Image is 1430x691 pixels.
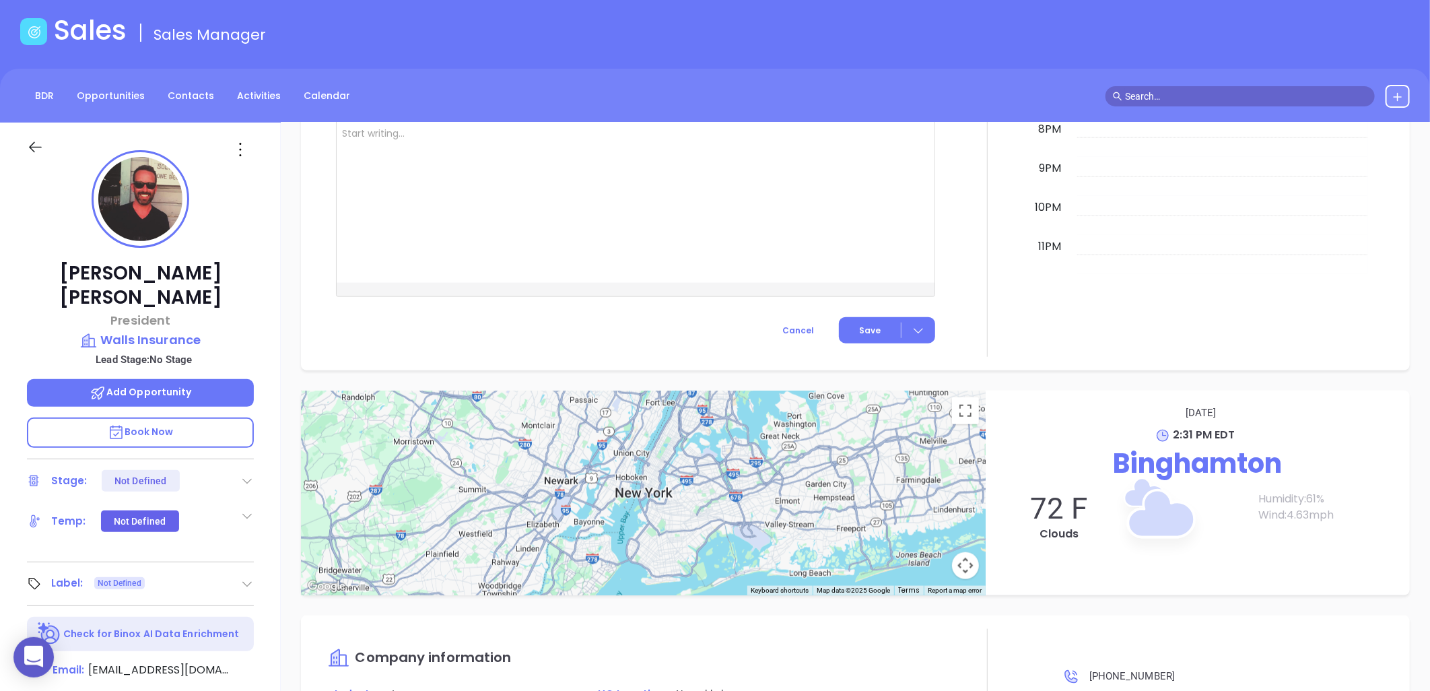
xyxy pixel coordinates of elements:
div: 11pm [1035,238,1064,255]
span: search [1113,92,1122,101]
a: Calendar [296,85,358,107]
p: 72 F [999,491,1119,526]
p: [PERSON_NAME] [PERSON_NAME] [27,261,254,310]
p: Humidity: 61 % [1258,491,1396,507]
a: Open this area in Google Maps (opens a new window) [304,578,349,595]
a: Contacts [160,85,222,107]
span: Email: [53,662,84,680]
span: 2:31 PM EDT [1173,427,1235,442]
h1: Sales [54,14,127,46]
button: Toggle fullscreen view [952,397,979,424]
div: Label: [51,573,83,593]
div: Not Defined [114,511,166,532]
span: Map data ©2025 Google [817,587,890,594]
p: Check for Binox AI Data Enrichment [63,627,239,641]
span: Sales Manager [154,24,266,45]
img: Ai-Enrich-DaqCidB-.svg [38,622,61,646]
a: Company information [328,651,511,666]
div: Temp: [51,511,86,531]
span: Save [859,325,881,337]
span: Company information [355,648,511,667]
span: Cancel [782,325,814,336]
span: Book Now [108,425,174,438]
span: [EMAIL_ADDRESS][DOMAIN_NAME] [88,662,230,678]
a: Terms (opens in new tab) [898,585,920,595]
a: Report a map error [928,587,982,594]
p: Clouds [999,526,1119,542]
div: 9pm [1036,160,1064,176]
p: Binghamton [999,443,1396,484]
button: Save [839,317,935,343]
span: Not Defined [98,576,141,591]
button: Map camera controls [952,552,979,579]
div: Not Defined [114,470,166,492]
button: Cancel [757,317,839,343]
a: Activities [229,85,289,107]
p: Lead Stage: No Stage [34,351,254,368]
span: Add Opportunity [90,385,192,399]
div: Stage: [51,471,88,491]
a: Opportunities [69,85,153,107]
img: Clouds [1092,447,1227,582]
img: Google [304,578,349,595]
p: Wind: 4.63 mph [1258,507,1396,523]
span: [PHONE_NUMBER] [1089,670,1175,682]
p: President [27,311,254,329]
div: 8pm [1035,121,1064,137]
button: Keyboard shortcuts [751,586,809,595]
a: BDR [27,85,62,107]
div: 10pm [1032,199,1064,216]
input: Search… [1125,89,1367,104]
img: profile-user [98,157,182,241]
p: [DATE] [1006,404,1396,422]
a: Walls Insurance [27,331,254,350]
